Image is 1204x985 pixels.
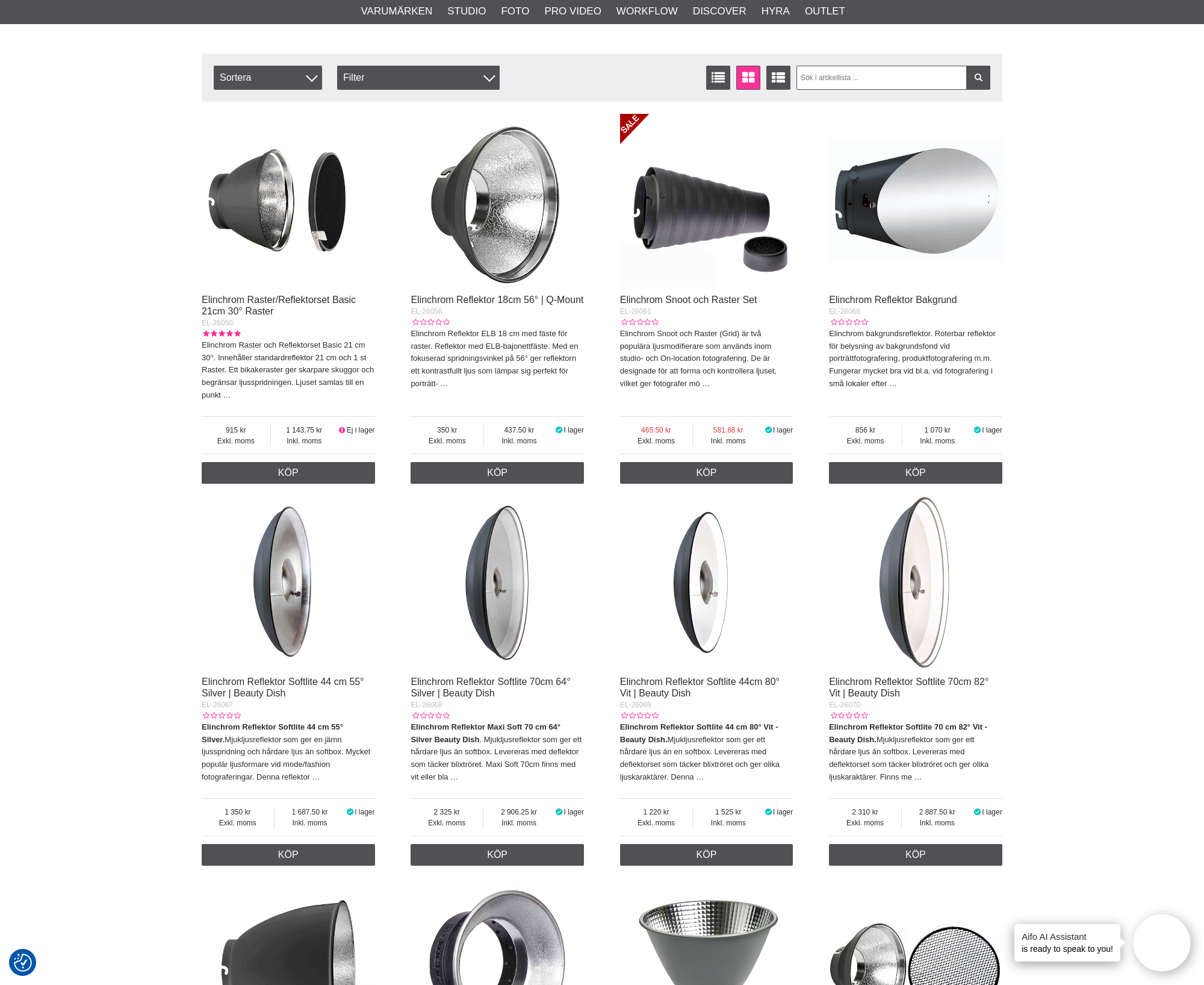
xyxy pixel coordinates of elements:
[564,426,584,434] span: I lager
[889,379,897,388] a: …
[829,328,1002,390] p: Elinchrom bakgrundsreflektor. Roterbar reflektor för belysning av bakgrundsfond vid porträttfotog...
[14,952,32,974] button: Samtyckesinställningar
[338,426,347,434] i: Ej i lager
[966,66,990,90] a: Filtrera
[616,4,678,19] a: Workflow
[829,721,1002,784] p: Mjukljusreflektor som ger ett hårdare ljus än softbox. Levereras med deflektorset som täcker blix...
[763,426,773,434] i: I lager
[202,722,343,744] strong: Elinchrom Reflektor Softlite 44 cm 55° Silver.
[564,808,584,816] span: I lager
[702,379,710,388] a: …
[773,808,793,816] span: I lager
[829,722,987,744] strong: Elinchrom Reflektor Softlite 70 cm 82° Vit - Beauty Dish.
[202,807,274,818] span: 1 350
[736,66,760,90] a: Fönstervisning
[620,425,693,436] span: 465.50
[829,436,902,446] span: Exkl. moms
[202,818,274,828] span: Exkl. moms
[766,66,790,90] a: Utökad listvisning
[902,425,973,436] span: 1 070
[829,496,1002,669] img: Elinchrom Reflektor Softlite 70cm 82° Vit | Beauty Dish
[345,808,355,816] i: I lager
[411,722,560,744] strong: Elinchrom Reflektor Maxi Soft 70 cm 64° Silver Beauty Dish
[1022,930,1113,943] h4: Aifo AI Assistant
[411,721,584,784] p: . Mjukljusreflektor som ger ett hårdare ljus än softbox. Levereras med deflektor som täcker blixt...
[411,701,442,709] span: EL-26068
[829,462,1002,484] a: Köp
[202,295,356,316] a: Elinchrom Raster/Reflektorset Basic 21cm 30° Raster
[202,721,375,784] p: Mjukljusreflektor som ger en jämn ljusspridning och hårdare ljus än softbox. Mycket populär ljusf...
[1014,924,1120,962] div: is ready to speak to you!
[796,66,991,90] input: Sök i artikellista ...
[337,66,500,90] div: Filter
[450,772,458,781] a: …
[411,677,570,698] a: Elinchrom Reflektor Softlite 70cm 64° Silver | Beauty Dish
[762,4,790,19] a: Hyra
[202,114,375,287] img: Elinchrom Raster/Reflektorset Basic 21cm 30° Raster
[411,436,483,446] span: Exkl. moms
[544,4,601,19] a: Pro Video
[361,4,433,19] a: Varumärken
[202,425,270,436] span: 915
[693,807,763,818] span: 1 525
[620,295,757,305] a: Elinchrom Snoot och Raster Set
[411,462,584,484] a: Köp
[902,436,973,446] span: Inkl. moms
[973,426,982,434] i: I lager
[982,808,1002,816] span: I lager
[693,425,763,436] span: 581.88
[693,436,763,446] span: Inkl. moms
[483,818,554,828] span: Inkl. moms
[447,4,486,19] a: Studio
[275,818,346,828] span: Inkl. moms
[484,425,554,436] span: 437.50
[829,710,867,721] div: Kundbetyg: 0
[773,426,793,434] span: I lager
[620,818,693,828] span: Exkl. moms
[982,426,1002,434] span: I lager
[202,677,364,698] a: Elinchrom Reflektor Softlite 44 cm 55° Silver | Beauty Dish
[202,496,375,669] img: Elinchrom Reflektor Softlite 44 cm 55° Silver | Beauty Dish
[829,701,860,709] span: EL-26070
[441,379,448,388] a: …
[902,818,973,828] span: Inkl. moms
[829,317,867,328] div: Kundbetyg: 0
[202,710,240,721] div: Kundbetyg: 0
[914,772,922,781] a: …
[829,114,1002,287] img: Elinchrom Reflektor Bakgrund
[620,462,793,484] a: Köp
[271,425,338,436] span: 1 143.75
[620,807,693,818] span: 1 220
[620,677,780,698] a: Elinchrom Reflektor Softlite 44cm 80° Vit | Beauty Dish
[829,425,902,436] span: 856
[271,436,338,446] span: Inkl. moms
[347,426,375,434] span: Ej i lager
[829,677,988,698] a: Elinchrom Reflektor Softlite 70cm 82° Vit | Beauty Dish
[620,722,778,744] strong: Elinchrom Reflektor Softlite 44 cm 80° Vit - Beauty Dish.
[829,295,957,305] a: Elinchrom Reflektor Bakgrund
[829,807,901,818] span: 2 310
[411,710,449,721] div: Kundbetyg: 0
[202,436,270,446] span: Exkl. moms
[312,772,320,781] a: …
[554,808,564,816] i: I lager
[411,496,584,669] img: Elinchrom Reflektor Softlite 70cm 64° Silver | Beauty Dish
[620,328,793,390] p: Elinchrom Snoot och Raster (Grid) är två populära ljusmodifierare som används inom studio- och On...
[411,844,584,866] a: Köp
[620,307,651,316] span: EL-26061
[202,319,233,327] span: EL-26050
[214,66,322,90] span: Sortera
[355,808,374,816] span: I lager
[620,701,651,709] span: EL-26069
[620,114,793,287] img: Elinchrom Snoot och Raster Set
[829,844,1002,866] a: Köp
[411,307,442,316] span: EL-26056
[706,66,730,90] a: Listvisning
[805,4,845,19] a: Outlet
[411,425,483,436] span: 350
[973,808,982,816] i: I lager
[902,807,973,818] span: 2 887.50
[202,339,375,402] p: Elinchrom Raster och Reflektorset Basic 21 cm 30°. Innehåller standardreflektor 21 cm och 1 st Ra...
[275,807,346,818] span: 1 687.50
[484,436,554,446] span: Inkl. moms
